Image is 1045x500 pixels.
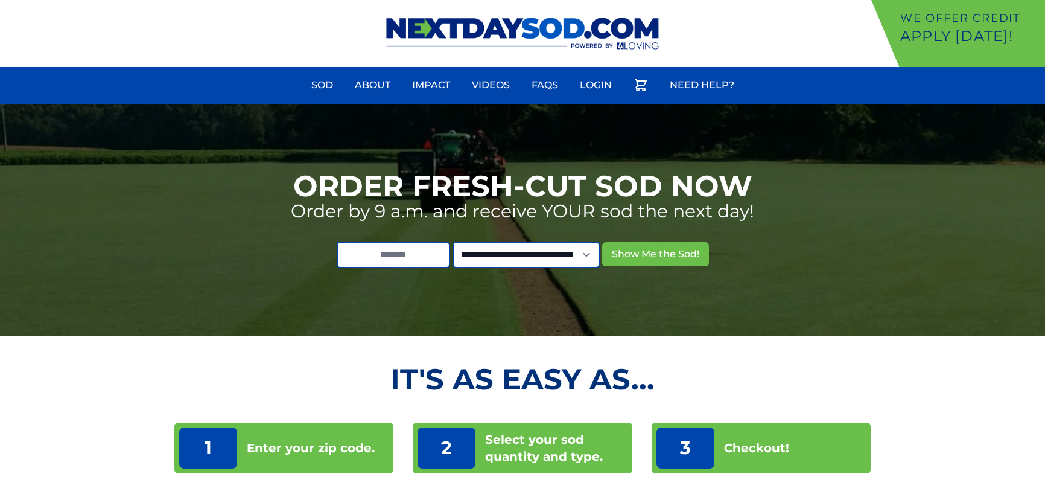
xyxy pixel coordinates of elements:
h1: Order Fresh-Cut Sod Now [293,171,752,200]
a: FAQs [524,71,565,100]
p: 3 [656,428,714,469]
p: Select your sod quantity and type. [485,431,627,465]
button: Show Me the Sod! [602,242,709,266]
a: About [348,71,398,100]
p: Checkout! [724,440,789,457]
a: Login [573,71,619,100]
p: Enter your zip code. [247,440,375,457]
a: Sod [304,71,340,100]
p: Apply [DATE]! [900,27,1040,46]
a: Need Help? [662,71,742,100]
a: Impact [405,71,457,100]
p: Order by 9 a.m. and receive YOUR sod the next day! [291,200,754,222]
a: Videos [465,71,517,100]
p: 2 [418,428,475,469]
p: We offer Credit [900,10,1040,27]
p: 1 [179,428,237,469]
h2: It's as Easy As... [174,365,871,394]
